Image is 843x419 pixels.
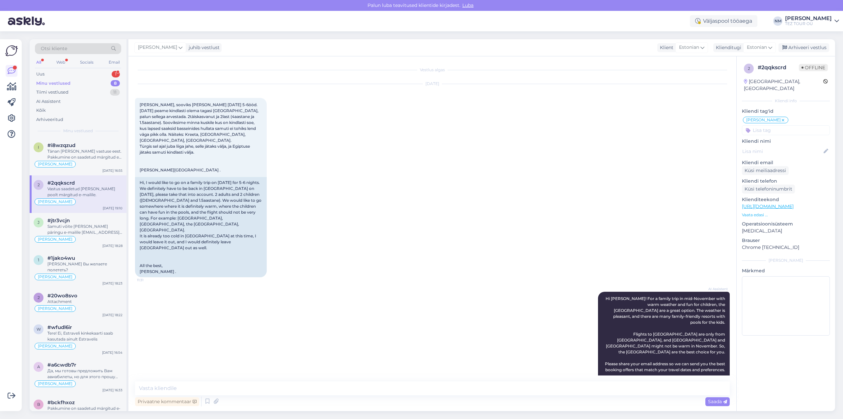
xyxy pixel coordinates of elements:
span: 2 [38,295,40,300]
div: Tiimi vestlused [36,89,68,96]
div: 1 [112,71,120,77]
div: [DATE] 18:22 [102,313,122,317]
input: Lisa nimi [742,148,822,155]
div: # 2qqkscrd [758,64,799,72]
span: [PERSON_NAME], sooviks [PERSON_NAME] [DATE] 5-6ööd. [DATE] peame kindlasti olema tagasi [GEOGRAPH... [140,102,259,172]
div: Klienditugi [713,44,741,51]
span: Saada [708,399,727,404]
p: Operatsioonisüsteem [742,221,830,227]
div: [DATE] 18:23 [102,281,122,286]
span: [PERSON_NAME] [38,307,72,311]
span: [PERSON_NAME] [138,44,177,51]
div: [PERSON_NAME] Вы желаете полететь? [47,261,122,273]
div: [DATE] 18:28 [102,243,122,248]
div: Web [55,58,67,67]
span: 2 [38,182,40,187]
span: #a6cwdb7r [47,362,76,368]
span: #wfudl6ir [47,324,72,330]
div: juhib vestlust [186,44,220,51]
div: Küsi telefoninumbrit [742,185,795,194]
p: Kliendi tag'id [742,108,830,115]
span: j [38,220,40,225]
div: AI Assistent [36,98,61,105]
span: 2 [748,66,750,71]
div: [DATE] 19:10 [103,206,122,211]
div: Да, мы готовы предложить Вам авиабилеты, но для этого прошу уточнить выбранное Вами направление, ... [47,368,122,380]
img: Askly Logo [5,45,18,57]
div: Minu vestlused [36,80,70,87]
div: TEZ TOUR OÜ [785,21,832,26]
div: Tere! Ei, Estraveli kinkekaarti saab kasutada ainult Estravelis [47,330,122,342]
div: Samuti võite [PERSON_NAME] päringu e-mailile [EMAIL_ADDRESS][DOMAIN_NAME], kui Teil on juba olema... [47,224,122,235]
div: 8 [111,80,120,87]
span: [PERSON_NAME] [38,382,72,386]
span: w [37,327,41,332]
div: NM [773,16,782,26]
span: Hi [PERSON_NAME]! For a family trip in mid-November with warm weather and fun for children, the [... [605,296,726,372]
div: Email [107,58,121,67]
div: Kliendi info [742,98,830,104]
p: Brauser [742,237,830,244]
span: #bckfhxoz [47,400,75,405]
div: [PERSON_NAME] [742,257,830,263]
div: Klient [657,44,673,51]
span: Offline [799,64,828,71]
div: Attachment [47,299,122,305]
p: Klienditeekond [742,196,830,203]
div: [PERSON_NAME] [785,16,832,21]
span: [PERSON_NAME] [38,344,72,348]
div: Arhiveeritud [36,116,63,123]
span: #jtr3vcjn [47,218,70,224]
a: [PERSON_NAME]TEZ TOUR OÜ [785,16,839,26]
span: AI Assistent [703,286,728,291]
div: Vastus saadetud [PERSON_NAME] poolt märgitud e-mailile. [47,186,122,198]
div: Küsi meiliaadressi [742,166,789,175]
p: Märkmed [742,267,830,274]
span: [PERSON_NAME] [38,162,72,166]
div: Vestlus algas [135,67,730,73]
span: Estonian [747,44,767,51]
span: Otsi kliente [41,45,67,52]
span: Luba [460,2,476,8]
span: [PERSON_NAME] [38,237,72,241]
span: [PERSON_NAME] [38,275,72,279]
span: Minu vestlused [63,128,93,134]
div: [DATE] 16:55 [102,168,122,173]
div: All [35,58,42,67]
span: [PERSON_NAME] [746,118,781,122]
span: i [38,145,39,150]
div: Tänan [PERSON_NAME] vastuse eest. Pakkumine on saadetud märgitud e-mailile. [47,148,122,160]
span: #1jako4wu [47,255,75,261]
div: Uus [36,71,44,77]
div: Väljaspool tööaega [690,15,757,27]
div: Kõik [36,107,46,114]
span: #i8wzqzud [47,142,75,148]
div: Socials [79,58,95,67]
div: [DATE] 16:54 [102,350,122,355]
div: [DATE] [135,81,730,87]
span: #20wo8svo [47,293,77,299]
p: Kliendi email [742,159,830,166]
div: [DATE] 16:33 [102,388,122,393]
div: [GEOGRAPHIC_DATA], [GEOGRAPHIC_DATA] [744,78,823,92]
p: Vaata edasi ... [742,212,830,218]
div: Hi, I would like to go on a family trip on [DATE] for 5-6 nights. We definitely have to be back i... [135,177,267,277]
span: a [37,364,40,369]
div: Arhiveeri vestlus [778,43,829,52]
p: Kliendi telefon [742,178,830,185]
span: b [37,402,40,407]
p: [MEDICAL_DATA] [742,227,830,234]
span: #2qqkscrd [47,180,75,186]
div: 11 [110,89,120,96]
input: Lisa tag [742,125,830,135]
span: Estonian [679,44,699,51]
div: Privaatne kommentaar [135,397,199,406]
span: 11:31 [137,278,162,283]
p: Chrome [TECHNICAL_ID] [742,244,830,251]
span: 1 [38,257,39,262]
p: Kliendi nimi [742,138,830,145]
a: [URL][DOMAIN_NAME] [742,203,794,209]
div: Pakkumine on saadetud märgitud e-mailile [47,405,122,417]
span: [PERSON_NAME] [38,200,72,204]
